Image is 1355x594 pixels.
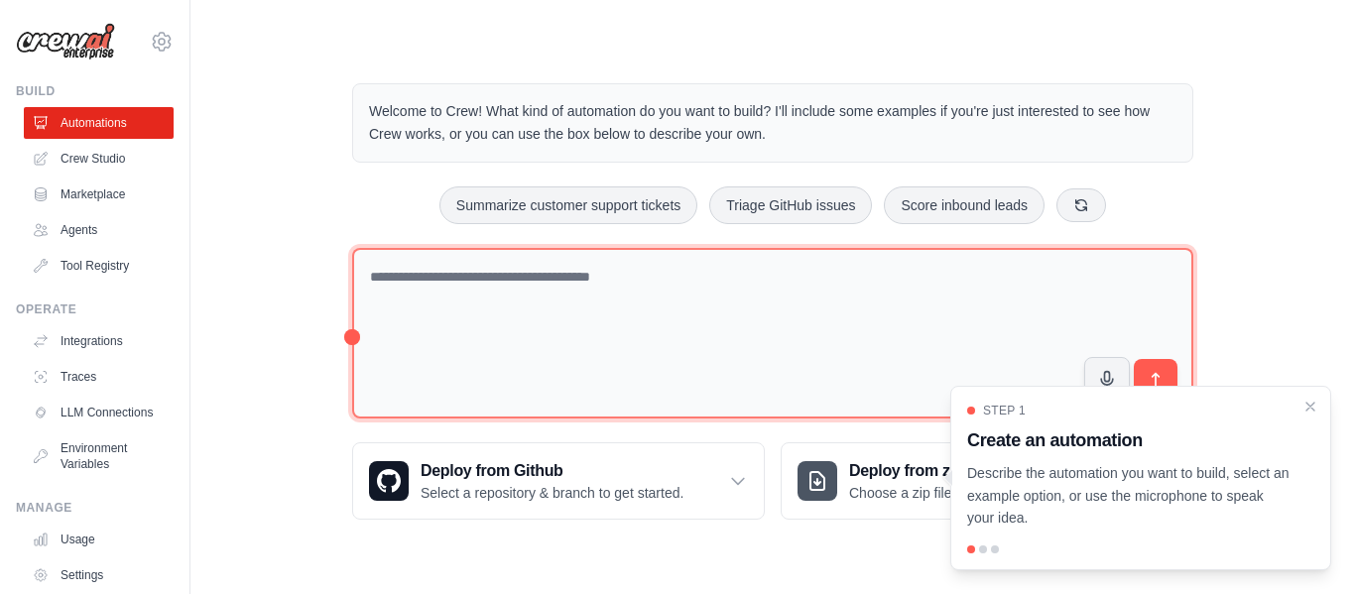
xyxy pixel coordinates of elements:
[24,524,174,555] a: Usage
[849,459,1017,483] h3: Deploy from zip file
[24,432,174,480] a: Environment Variables
[24,107,174,139] a: Automations
[967,462,1291,530] p: Describe the automation you want to build, select an example option, or use the microphone to spe...
[967,426,1291,454] h3: Create an automation
[24,325,174,357] a: Integrations
[24,250,174,282] a: Tool Registry
[421,459,683,483] h3: Deploy from Github
[1302,399,1318,415] button: Close walkthrough
[16,301,174,317] div: Operate
[884,186,1045,224] button: Score inbound leads
[849,483,1017,503] p: Choose a zip file to upload.
[16,83,174,99] div: Build
[1256,499,1355,594] iframe: Chat Widget
[24,143,174,175] a: Crew Studio
[24,397,174,428] a: LLM Connections
[24,214,174,246] a: Agents
[16,23,115,60] img: Logo
[16,500,174,516] div: Manage
[421,483,683,503] p: Select a repository & branch to get started.
[24,178,174,210] a: Marketplace
[983,403,1026,418] span: Step 1
[709,186,872,224] button: Triage GitHub issues
[439,186,697,224] button: Summarize customer support tickets
[24,559,174,591] a: Settings
[369,100,1176,146] p: Welcome to Crew! What kind of automation do you want to build? I'll include some examples if you'...
[24,361,174,393] a: Traces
